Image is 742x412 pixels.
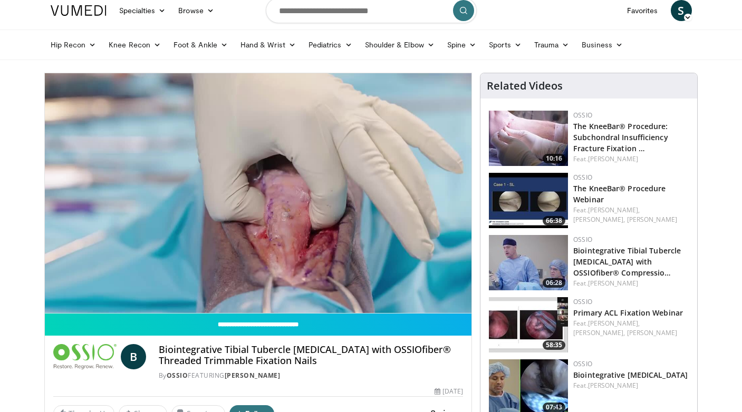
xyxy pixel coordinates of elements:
div: Feat. [573,381,689,390]
span: 58:35 [543,340,565,350]
img: 2fac5f83-3fa8-46d6-96c1-ffb83ee82a09.150x105_q85_crop-smart_upscale.jpg [489,235,568,290]
video-js: Video Player [45,73,472,313]
a: Shoulder & Elbow [359,34,441,55]
a: The KneeBar® Procedure Webinar [573,183,666,204]
h4: Biointegrative Tibial Tubercle [MEDICAL_DATA] with OSSIOfiber® Threaded Trimmable Fixation Nails [159,344,464,367]
a: [PERSON_NAME] [588,279,638,288]
a: 06:28 [489,235,568,290]
a: OSSIO [573,173,592,182]
a: Business [575,34,629,55]
img: VuMedi Logo [51,5,107,16]
span: 06:28 [543,278,565,288]
a: 66:38 [489,173,568,228]
a: Biointegrative Tibial Tubercle [MEDICAL_DATA] with OSSIOfiber® Compressio… [573,246,681,278]
a: Knee Recon [102,34,167,55]
a: 10:16 [489,111,568,166]
a: Hand & Wrist [234,34,302,55]
div: [DATE] [435,387,463,396]
div: Feat. [573,279,689,288]
a: [PERSON_NAME], [588,205,640,214]
a: [PERSON_NAME] [588,381,638,390]
span: 10:16 [543,154,565,163]
a: OSSIO [167,371,188,380]
a: The KneeBar® Procedure: Subchondral Insufficiency Fracture Fixation … [573,121,668,153]
a: [PERSON_NAME] [225,371,281,380]
div: By FEATURING [159,371,464,380]
img: c7fa0e63-843a-41fb-b12c-ba711dda1bcc.150x105_q85_crop-smart_upscale.jpg [489,111,568,166]
span: 66:38 [543,216,565,225]
a: [PERSON_NAME], [573,215,625,224]
a: OSSIO [573,297,592,306]
a: Biointegrative [MEDICAL_DATA] [573,370,688,380]
div: Feat. [573,154,689,164]
a: B [121,344,146,369]
a: OSSIO [573,359,592,368]
div: Feat. [573,319,689,338]
a: Foot & Ankle [167,34,234,55]
a: Pediatrics [302,34,359,55]
a: Trauma [528,34,576,55]
a: [PERSON_NAME], [588,319,640,328]
img: fc62288f-2adf-48f5-a98b-740dd39a21f3.150x105_q85_crop-smart_upscale.jpg [489,173,568,228]
a: Sports [483,34,528,55]
a: [PERSON_NAME], [573,328,625,337]
img: OSSIO [53,344,117,369]
a: OSSIO [573,235,592,244]
a: [PERSON_NAME] [627,328,677,337]
a: 58:35 [489,297,568,352]
img: 260ca433-3e9d-49fb-8f61-f00fa1ab23ce.150x105_q85_crop-smart_upscale.jpg [489,297,568,352]
div: Feat. [573,205,689,224]
span: 07:43 [543,403,565,412]
h4: Related Videos [487,80,563,92]
a: [PERSON_NAME] [588,154,638,163]
a: OSSIO [573,111,592,120]
a: [PERSON_NAME] [627,215,677,224]
a: Hip Recon [44,34,103,55]
a: Primary ACL Fixation Webinar [573,308,683,318]
a: Spine [441,34,483,55]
